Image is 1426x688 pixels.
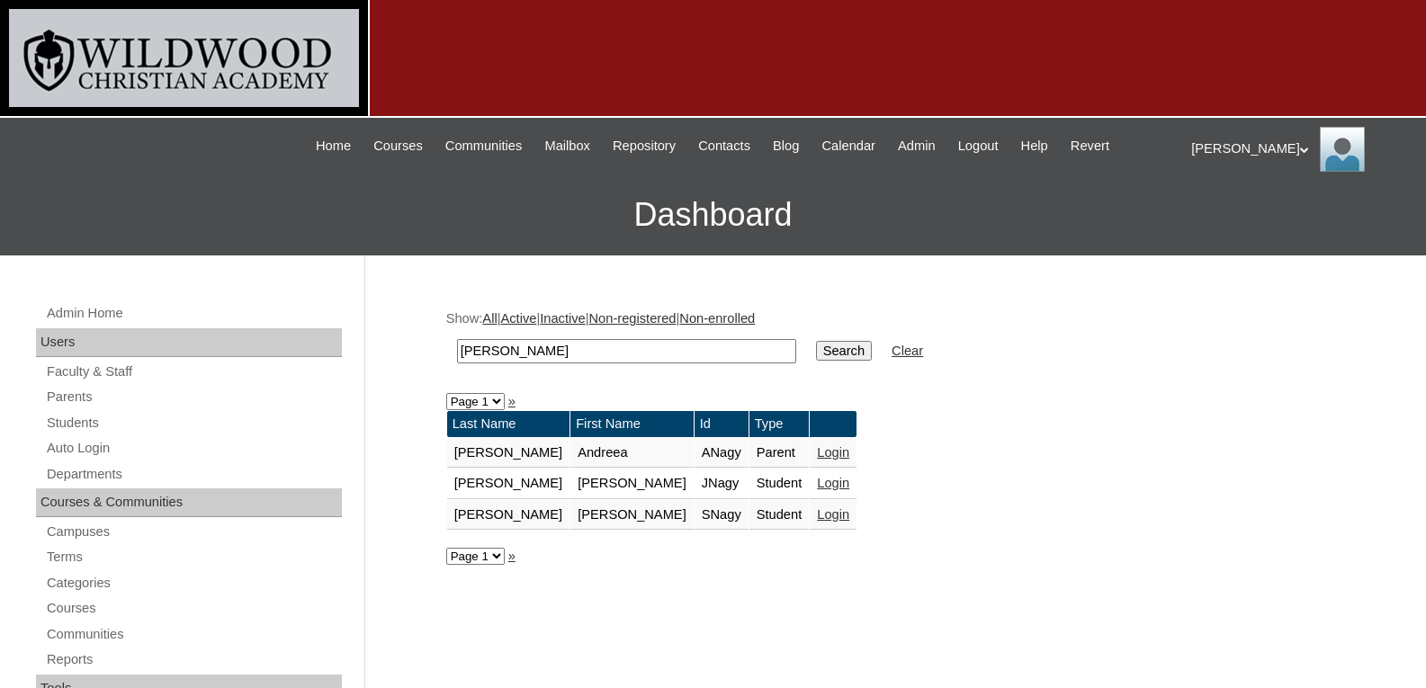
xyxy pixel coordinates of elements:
span: Courses [373,136,423,156]
td: Id [695,411,749,437]
span: Revert [1071,136,1109,156]
a: Courses [364,136,432,156]
span: Contacts [698,136,750,156]
td: [PERSON_NAME] [447,438,570,469]
a: Blog [764,136,808,156]
a: Terms [45,546,342,568]
td: [PERSON_NAME] [447,500,570,531]
a: Auto Login [45,437,342,460]
a: Contacts [689,136,759,156]
span: Home [316,136,351,156]
a: Communities [436,136,532,156]
a: Calendar [813,136,884,156]
td: [PERSON_NAME] [570,469,694,499]
a: Students [45,412,342,434]
span: Repository [613,136,676,156]
a: Login [817,507,849,522]
h3: Dashboard [9,174,1417,255]
a: Reports [45,648,342,671]
a: Admin [889,136,945,156]
td: Type [749,411,810,437]
a: Admin Home [45,302,342,325]
div: Courses & Communities [36,488,342,517]
a: Campuses [45,521,342,543]
td: SNagy [695,500,749,531]
td: Andreea [570,438,694,469]
span: Communities [445,136,523,156]
a: Help [1012,136,1057,156]
a: Login [817,476,849,490]
span: Logout [958,136,999,156]
a: Inactive [540,311,586,326]
a: Categories [45,572,342,594]
a: Non-enrolled [679,311,755,326]
div: Users [36,328,342,357]
a: Courses [45,597,342,620]
img: logo-white.png [9,9,359,107]
a: » [508,394,516,408]
a: Repository [604,136,685,156]
a: Faculty & Staff [45,361,342,383]
a: Clear [892,344,923,358]
a: Non-registered [589,311,677,326]
a: Revert [1062,136,1118,156]
a: Home [307,136,360,156]
div: [PERSON_NAME] [1191,127,1408,172]
input: Search [457,339,796,363]
td: [PERSON_NAME] [570,500,694,531]
a: Logout [949,136,1008,156]
td: [PERSON_NAME] [447,469,570,499]
td: Student [749,500,810,531]
span: Mailbox [544,136,590,156]
span: Blog [773,136,799,156]
span: Help [1021,136,1048,156]
td: JNagy [695,469,749,499]
a: Active [500,311,536,326]
a: Login [817,445,849,460]
a: » [508,549,516,563]
td: Last Name [447,411,570,437]
a: All [482,311,497,326]
img: Jill Isaac [1320,127,1365,172]
td: First Name [570,411,694,437]
td: Student [749,469,810,499]
span: Calendar [822,136,875,156]
div: Show: | | | | [446,309,1337,373]
input: Search [816,341,872,361]
td: ANagy [695,438,749,469]
td: Parent [749,438,810,469]
a: Communities [45,623,342,646]
span: Admin [898,136,936,156]
a: Departments [45,463,342,486]
a: Parents [45,386,342,408]
a: Mailbox [535,136,599,156]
